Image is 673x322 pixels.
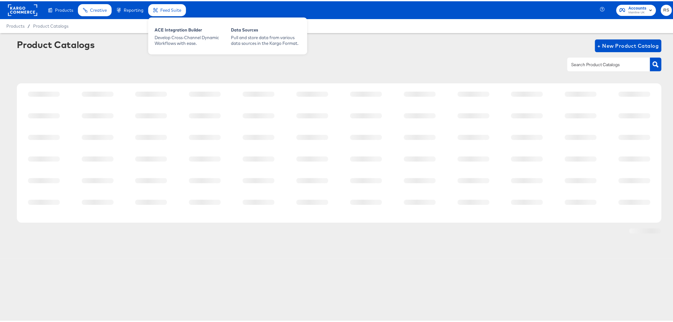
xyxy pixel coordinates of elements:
span: Accounts [628,4,647,10]
span: Reporting [124,6,143,11]
span: Products [6,22,24,27]
div: Product Catalogs [17,38,94,48]
input: Search Product Catalogs [570,60,638,67]
span: Products [55,6,73,11]
span: Feed Suite [160,6,181,11]
button: RS [661,3,672,15]
span: / [24,22,33,27]
button: AccountsMainline UK [616,3,656,15]
a: Product Catalogs [33,22,68,27]
button: + New Product Catalog [595,38,662,51]
span: Creative [90,6,107,11]
span: Mainline UK [628,9,647,14]
span: RS [663,5,670,13]
span: + New Product Catalog [598,40,659,49]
